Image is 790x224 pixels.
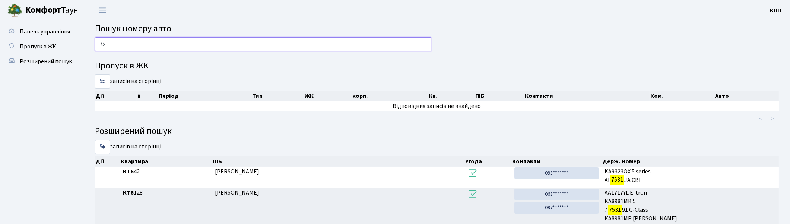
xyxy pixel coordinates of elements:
[25,4,78,17] span: Таун
[93,4,112,16] button: Переключити навігацію
[95,74,161,89] label: записів на сторінці
[123,189,209,197] span: 128
[770,6,781,15] a: КПП
[25,4,61,16] b: Комфорт
[4,54,78,69] a: Розширений пошук
[714,91,779,101] th: Авто
[215,167,259,176] span: [PERSON_NAME]
[7,3,22,18] img: logo.png
[605,189,776,223] span: AA1717YL E-tron КА8981МВ 5 7 91 C-Class КА8981МР [PERSON_NAME]
[215,189,259,197] span: [PERSON_NAME]
[95,74,110,89] select: записів на сторінці
[123,189,134,197] b: КТ6
[650,91,714,101] th: Ком.
[137,91,158,101] th: #
[123,167,209,176] span: 42
[20,57,72,65] span: Розширений пошук
[95,126,779,137] h4: Розширений пошук
[602,156,779,167] th: Держ. номер
[95,61,779,71] h4: Пропуск в ЖК
[120,156,212,167] th: Квартира
[20,42,56,51] span: Пропуск в ЖК
[95,101,779,111] td: Відповідних записів не знайдено
[123,167,134,176] b: КТ6
[475,91,524,101] th: ПІБ
[610,175,624,185] mark: 7531
[4,39,78,54] a: Пропуск в ЖК
[158,91,252,101] th: Період
[352,91,428,101] th: корп.
[304,91,352,101] th: ЖК
[605,167,776,185] span: KA9323OX 5 series AI JA CBF
[20,28,70,36] span: Панель управління
[428,91,475,101] th: Кв.
[212,156,464,167] th: ПІБ
[4,24,78,39] a: Панель управління
[608,205,622,215] mark: 7531
[95,37,431,51] input: Пошук
[524,91,650,101] th: Контакти
[464,156,511,167] th: Угода
[251,91,304,101] th: Тип
[95,22,171,35] span: Пошук номеру авто
[95,140,110,154] select: записів на сторінці
[511,156,602,167] th: Контакти
[95,91,137,101] th: Дії
[95,140,161,154] label: записів на сторінці
[95,156,120,167] th: Дії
